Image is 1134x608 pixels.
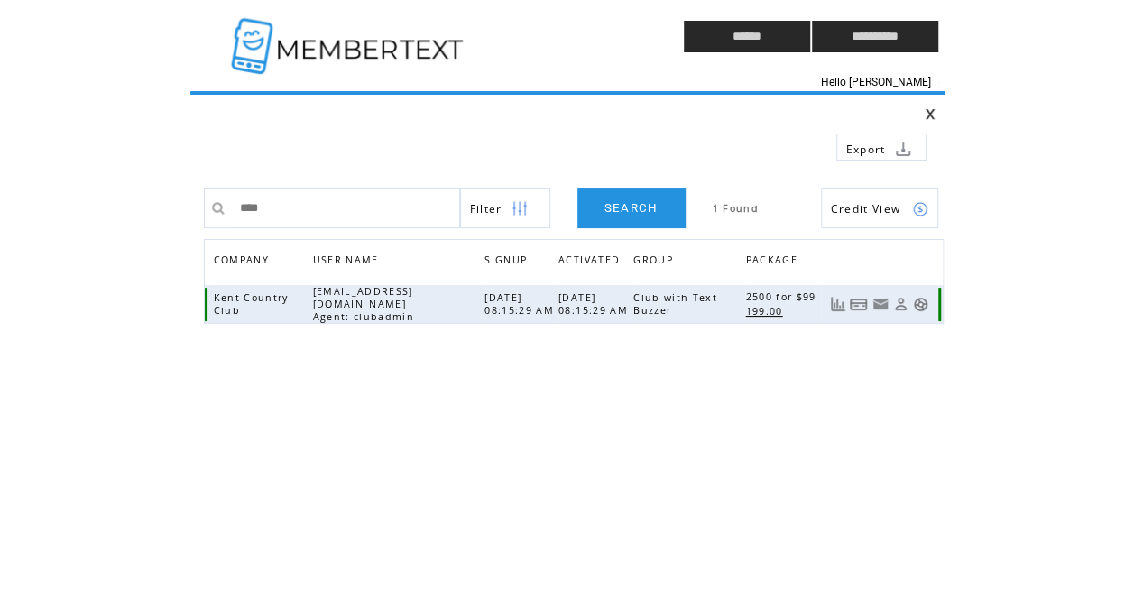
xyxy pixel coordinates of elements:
a: Credit View [821,188,938,228]
img: filters.png [512,189,528,229]
a: Support [913,297,928,312]
span: [DATE] 08:15:29 AM [558,291,632,317]
span: [DATE] 08:15:29 AM [484,291,558,317]
a: 199.00 [745,303,791,318]
a: View Usage [830,297,845,312]
span: Export to csv file [846,142,886,157]
span: Show filters [470,201,502,216]
span: COMPANY [214,249,273,275]
span: ACTIVATED [558,249,624,275]
span: Club with Text Buzzer [633,291,717,317]
span: Show Credits View [831,201,901,216]
span: 199.00 [745,305,787,318]
span: Hello [PERSON_NAME] [821,76,931,88]
img: credits.png [912,201,928,217]
a: View Bills [850,297,868,312]
a: SEARCH [577,188,686,228]
span: SIGNUP [484,249,531,275]
a: View Profile [893,297,908,312]
a: Export [836,134,927,161]
a: USER NAME [313,253,383,264]
a: SIGNUP [484,253,531,264]
a: Filter [460,188,550,228]
span: [EMAIL_ADDRESS][DOMAIN_NAME] Agent: clubadmin [313,285,419,323]
a: PACKAGE [745,249,806,275]
span: PACKAGE [745,249,801,275]
span: 1 Found [713,202,759,215]
img: download.png [895,141,911,157]
a: ACTIVATED [558,249,629,275]
span: USER NAME [313,249,383,275]
a: GROUP [633,249,682,275]
span: Kent Country Club [214,291,289,317]
a: Resend welcome email to this user [872,296,889,312]
span: 2500 for $99 [745,290,820,303]
a: COMPANY [214,253,273,264]
span: GROUP [633,249,678,275]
